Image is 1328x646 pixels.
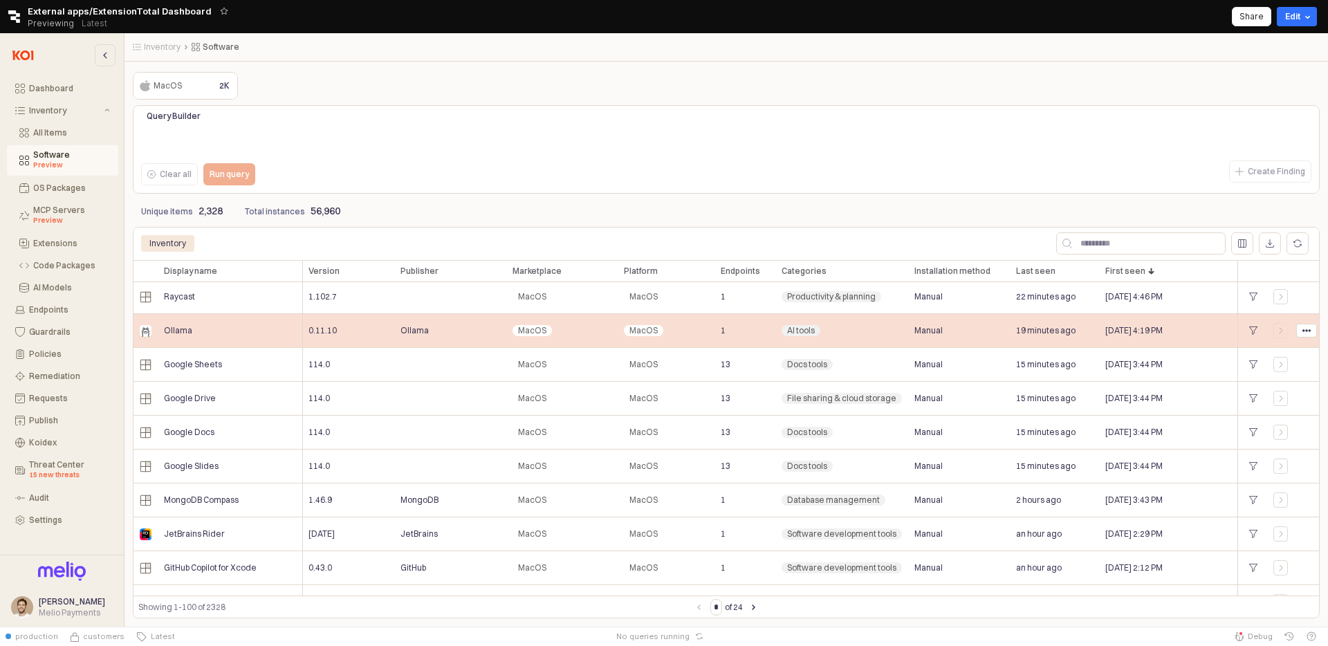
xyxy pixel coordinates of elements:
[518,495,546,506] span: MacOS
[210,169,249,180] p: Run query
[616,631,690,642] span: No queries running
[7,123,118,142] button: All Items
[308,359,330,370] span: 114.0
[308,528,335,539] span: [DATE]
[74,14,115,33] button: Releases and History
[33,283,110,293] div: AI Models
[787,495,880,506] span: Database management
[199,204,223,219] p: 2,328
[29,106,102,116] div: Inventory
[308,291,337,302] span: 1.102.7
[33,150,110,171] div: Software
[746,599,762,616] button: Next page
[7,367,118,386] button: Remediation
[400,528,438,539] span: JetBrains
[29,394,110,403] div: Requests
[1239,11,1264,22] p: Share
[7,256,118,275] button: Code Packages
[7,455,118,486] button: Threat Center
[149,235,186,252] div: Inventory
[28,17,74,30] span: Previewing
[721,461,730,472] span: 13
[721,495,726,506] span: 1
[7,278,118,297] button: AI Models
[1105,325,1163,336] span: [DATE] 4:19 PM
[721,562,726,573] span: 1
[1244,457,1262,475] div: +
[914,528,943,539] span: Manual
[629,562,658,573] span: MacOS
[164,495,239,506] span: MongoDB Compass
[7,344,118,364] button: Policies
[308,266,340,277] span: Version
[914,291,943,302] span: Manual
[133,596,1320,618] div: Table toolbar
[308,562,332,573] span: 0.43.0
[141,205,193,218] p: Unique items
[1016,495,1061,506] span: 2 hours ago
[914,266,990,277] span: Installation method
[29,416,110,425] div: Publish
[7,411,118,430] button: Publish
[914,461,943,472] span: Manual
[721,359,730,370] span: 13
[787,427,827,438] span: Docs tools
[725,600,743,614] label: of 24
[7,488,118,508] button: Audit
[141,133,1311,160] iframe: QueryBuildingItay
[1278,627,1300,646] button: History
[217,4,231,18] button: Add app to favorites
[1105,266,1145,277] span: First seen
[147,110,325,122] p: Query Builder
[33,205,110,226] div: MCP Servers
[1277,7,1317,26] button: Edit
[1105,528,1163,539] span: [DATE] 2:29 PM
[787,393,896,404] span: File sharing & cloud storage
[7,510,118,530] button: Settings
[160,169,192,180] p: Clear all
[308,427,330,438] span: 114.0
[33,183,110,193] div: OS Packages
[7,389,118,408] button: Requests
[518,393,546,404] span: MacOS
[203,163,255,185] button: Run query
[629,461,658,472] span: MacOS
[164,461,219,472] span: Google Slides
[721,528,726,539] span: 1
[1016,528,1062,539] span: an hour ago
[39,607,105,618] div: Melio Payments
[400,495,439,506] span: MongoDB
[39,596,105,607] span: [PERSON_NAME]
[308,461,330,472] span: 114.0
[141,163,198,185] button: Clear all
[130,627,181,646] button: Latest
[164,393,216,404] span: Google Drive
[1105,461,1163,472] span: [DATE] 3:44 PM
[1016,266,1055,277] span: Last seen
[629,291,658,302] span: MacOS
[518,325,546,336] span: MacOS
[1016,359,1076,370] span: 15 minutes ago
[311,204,340,219] p: 56,960
[629,359,658,370] span: MacOS
[513,266,562,277] span: Marketplace
[7,101,118,120] button: Inventory
[164,359,222,370] span: Google Sheets
[7,433,118,452] button: Koidex
[1016,562,1062,573] span: an hour ago
[33,261,110,270] div: Code Packages
[721,393,730,404] span: 13
[29,327,110,337] div: Guardrails
[164,291,195,302] span: Raycast
[1300,627,1322,646] button: Help
[624,266,658,277] span: Platform
[83,631,124,642] span: customers
[308,325,337,336] span: 0.11.10
[400,266,439,277] span: Publisher
[28,4,212,18] span: External apps/ExtensionTotal Dashboard
[1244,322,1262,340] div: +
[914,495,943,506] span: Manual
[629,528,658,539] span: MacOS
[154,79,182,93] div: MacOS
[7,178,118,198] button: OS Packages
